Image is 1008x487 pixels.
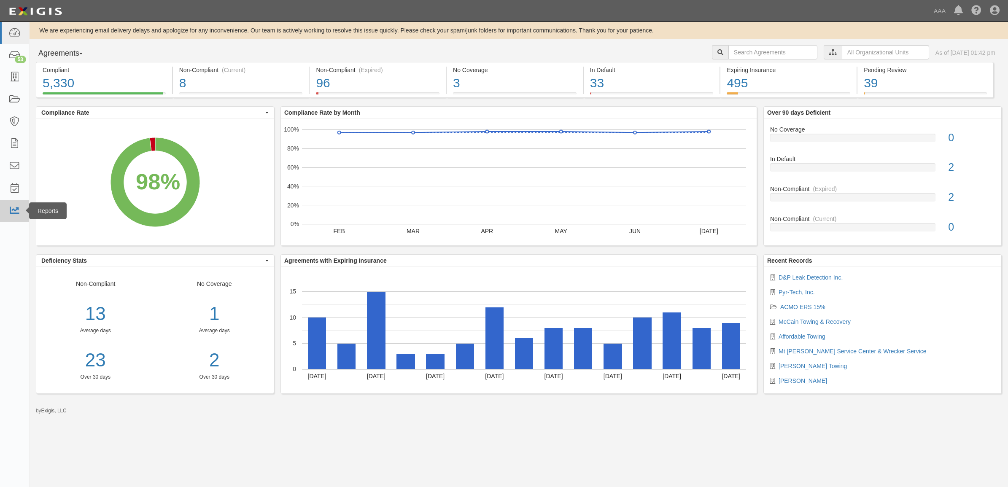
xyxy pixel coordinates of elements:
div: Average days [162,327,268,334]
a: [PERSON_NAME] [779,377,827,384]
a: Pending Review39 [857,92,994,99]
small: by [36,407,67,414]
input: All Organizational Units [842,45,929,59]
text: 100% [284,126,299,133]
div: Over 30 days [36,374,155,381]
div: Compliant [43,66,166,74]
img: logo-5460c22ac91f19d4615b14bd174203de0afe785f0fc80cf4dbbc73dc1793850b.png [6,4,65,19]
text: [DATE] [485,373,504,379]
a: 23 [36,347,155,374]
div: Average days [36,327,155,334]
div: Non-Compliant (Expired) [316,66,439,74]
div: 495 [727,74,850,92]
a: Mt [PERSON_NAME] Service Center & Wrecker Service [779,348,927,355]
a: Non-Compliant(Expired)96 [310,92,446,99]
text: 60% [287,164,299,171]
a: Non-Compliant(Expired)2 [770,185,995,215]
text: [DATE] [604,373,622,379]
a: No Coverage0 [770,125,995,155]
text: [DATE] [700,228,718,234]
div: In Default [590,66,714,74]
div: We are experiencing email delivery delays and apologize for any inconvenience. Our team is active... [30,26,1008,35]
text: 5 [293,340,296,347]
b: Compliance Rate by Month [284,109,360,116]
text: 15 [289,288,296,295]
div: 2 [942,190,1001,205]
div: (Expired) [813,185,837,193]
a: D&P Leak Detection Inc. [779,274,843,281]
text: 40% [287,183,299,190]
text: JUN [629,228,641,234]
div: 0 [942,220,1001,235]
text: [DATE] [722,373,740,379]
div: Pending Review [864,66,987,74]
a: Expiring Insurance495 [720,92,857,99]
span: Compliance Rate [41,108,263,117]
text: 20% [287,202,299,208]
a: [PERSON_NAME] Towing [779,363,847,369]
div: Non-Compliant [36,280,155,381]
text: 10 [289,314,296,320]
a: Non-Compliant(Current)0 [770,215,995,238]
a: Non-Compliant(Current)8 [173,92,309,99]
a: In Default33 [584,92,720,99]
text: 0 [293,366,296,372]
div: (Current) [222,66,245,74]
div: (Current) [813,215,836,223]
a: 2 [162,347,268,374]
svg: A chart. [281,119,757,245]
text: [DATE] [426,373,445,379]
div: 98% [136,166,180,197]
div: As of [DATE] 01:42 pm [935,48,995,57]
text: [DATE] [308,373,326,379]
text: FEB [334,228,345,234]
div: Expiring Insurance [727,66,850,74]
a: Compliant5,330 [36,92,172,99]
div: (Expired) [359,66,383,74]
i: Help Center - Complianz [971,6,981,16]
div: 0 [942,130,1001,145]
div: Non-Compliant [764,185,1001,193]
button: Compliance Rate [36,107,274,118]
a: Affordable Towing [779,333,825,340]
text: MAY [555,228,568,234]
div: 1 [162,301,268,327]
text: [DATE] [367,373,385,379]
div: No Coverage [453,66,577,74]
span: Deficiency Stats [41,256,263,265]
svg: A chart. [36,119,274,245]
div: 33 [590,74,714,92]
div: Non-Compliant (Current) [179,66,303,74]
b: Over 90 days Deficient [767,109,830,116]
text: APR [481,228,493,234]
button: Deficiency Stats [36,255,274,266]
svg: A chart. [281,267,757,393]
text: 80% [287,145,299,152]
button: Agreements [36,45,99,62]
a: McCain Towing & Recovery [779,318,851,325]
div: In Default [764,155,1001,163]
div: 2 [942,160,1001,175]
div: No Coverage [764,125,1001,134]
div: 8 [179,74,303,92]
div: Non-Compliant [764,215,1001,223]
text: [DATE] [663,373,681,379]
text: [DATE] [544,373,563,379]
div: 96 [316,74,439,92]
div: Over 30 days [162,374,268,381]
div: 5,330 [43,74,166,92]
div: No Coverage [155,280,274,381]
a: In Default2 [770,155,995,185]
div: Reports [29,202,67,219]
a: Pyr-Tech, Inc. [779,289,815,296]
div: 13 [36,301,155,327]
div: 53 [15,56,26,63]
div: 39 [864,74,987,92]
text: 0% [291,221,299,227]
b: Agreements with Expiring Insurance [284,257,387,264]
div: 3 [453,74,577,92]
b: Recent Records [767,257,812,264]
